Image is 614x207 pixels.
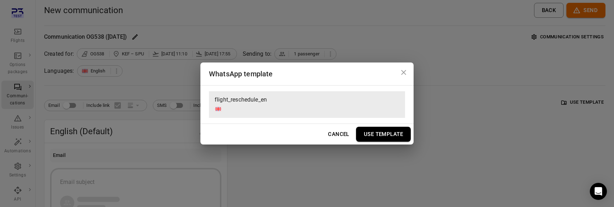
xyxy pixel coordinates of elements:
[324,127,353,142] button: Cancel
[200,62,414,85] h2: WhatsApp template
[209,91,405,118] div: flight_reschedule_en
[397,65,411,80] button: Close dialog
[215,96,267,104] span: flight_reschedule_en
[356,127,411,142] button: Use Template
[590,183,607,200] div: Open Intercom Messenger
